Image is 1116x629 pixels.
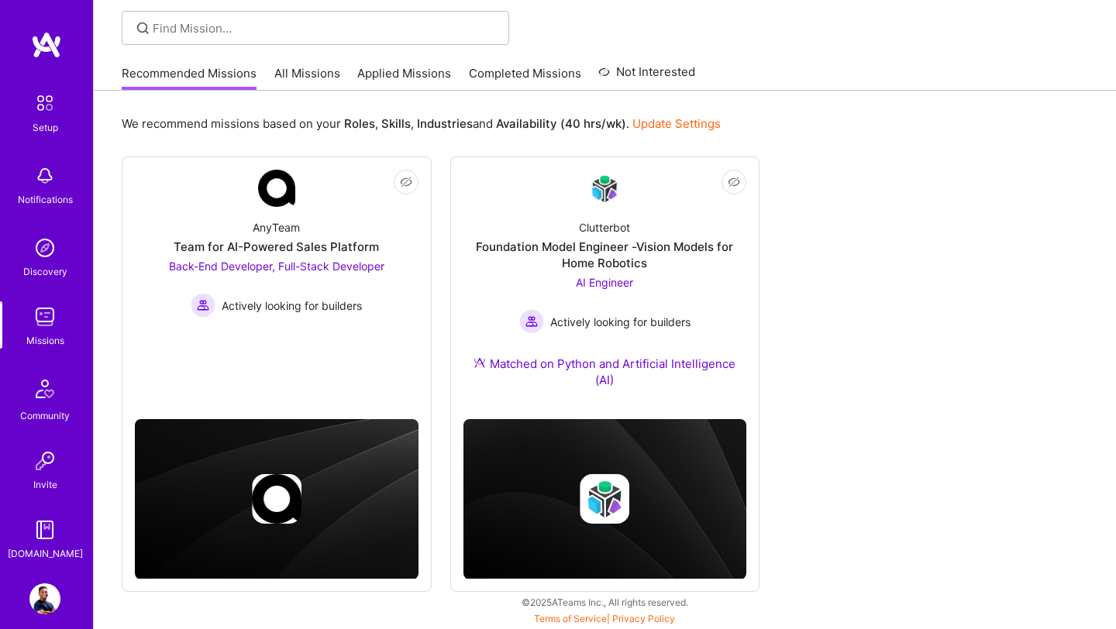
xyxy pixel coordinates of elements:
img: guide book [29,514,60,545]
span: Actively looking for builders [550,314,691,330]
a: Applied Missions [357,65,451,91]
img: Company Logo [586,170,623,207]
a: All Missions [274,65,340,91]
a: Recommended Missions [122,65,257,91]
a: Completed Missions [469,65,581,91]
b: Industries [417,116,473,131]
img: discovery [29,232,60,263]
img: Actively looking for builders [191,293,215,318]
div: Missions [26,332,64,349]
span: Actively looking for builders [222,297,362,314]
img: Actively looking for builders [519,309,544,334]
a: Update Settings [632,116,721,131]
span: | [534,613,675,624]
div: Team for AI-Powered Sales Platform [174,239,379,255]
img: User Avatar [29,583,60,614]
div: Foundation Model Engineer -Vision Models for Home Robotics [463,239,747,271]
p: We recommend missions based on your , , and . [122,115,721,132]
img: logo [31,31,62,59]
a: Terms of Service [534,613,607,624]
a: User Avatar [26,583,64,614]
i: icon EyeClosed [400,176,412,188]
img: Company logo [252,474,301,524]
div: Invite [33,476,57,493]
a: Not Interested [598,63,695,91]
input: Find Mission... [153,20,498,36]
div: Community [20,407,70,424]
img: Company Logo [258,170,295,207]
b: Roles [344,116,375,131]
div: Notifications [18,191,73,208]
div: Setup [33,119,58,136]
b: Availability (40 hrs/wk) [496,116,626,131]
div: Discovery [23,263,67,280]
div: [DOMAIN_NAME] [8,545,83,562]
div: Matched on Python and Artificial Intelligence (AI) [463,356,747,388]
img: Community [26,370,64,407]
span: AI Engineer [576,276,633,289]
img: Ateam Purple Icon [474,356,486,369]
i: icon EyeClosed [728,176,740,188]
img: cover [135,419,418,579]
img: cover [463,419,747,579]
div: AnyTeam [253,219,300,235]
i: icon SearchGrey [134,19,152,37]
img: setup [29,87,61,119]
a: Privacy Policy [612,613,675,624]
div: © 2025 ATeams Inc., All rights reserved. [93,583,1116,621]
img: Invite [29,445,60,476]
b: Skills [381,116,411,131]
img: teamwork [29,301,60,332]
img: bell [29,160,60,191]
div: Clutterbot [579,219,630,235]
img: Company logo [580,474,629,524]
a: Company LogoAnyTeamTeam for AI-Powered Sales PlatformBack-End Developer, Full-Stack Developer Act... [135,170,418,368]
span: Back-End Developer, Full-Stack Developer [169,260,384,273]
a: Company LogoClutterbotFoundation Model Engineer -Vision Models for Home RoboticsAI Engineer Activ... [463,170,747,407]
